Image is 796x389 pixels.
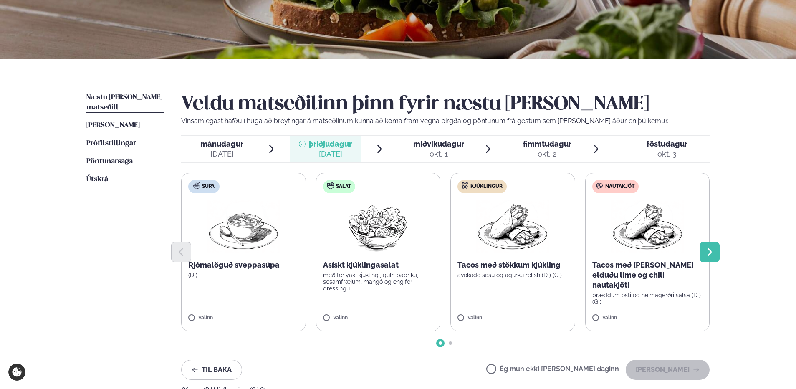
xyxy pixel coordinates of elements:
button: [PERSON_NAME] [626,360,710,380]
span: Nautakjöt [605,183,634,190]
a: Útskrá [86,174,108,184]
p: avókadó sósu og agúrku relish (D ) (G ) [457,272,568,278]
span: Pöntunarsaga [86,158,133,165]
span: mánudagur [200,139,243,148]
span: Prófílstillingar [86,140,136,147]
span: fimmtudagur [523,139,571,148]
div: okt. 1 [413,149,464,159]
img: Wraps.png [611,200,684,253]
p: Asískt kjúklingasalat [323,260,434,270]
div: okt. 3 [647,149,687,159]
p: Vinsamlegast hafðu í huga að breytingar á matseðlinum kunna að koma fram vegna birgða og pöntunum... [181,116,710,126]
span: Súpa [202,183,215,190]
p: Rjómalöguð sveppasúpa [188,260,299,270]
img: soup.svg [193,182,200,189]
button: Til baka [181,360,242,380]
a: Cookie settings [8,364,25,381]
a: [PERSON_NAME] [86,121,140,131]
h2: Veldu matseðilinn þinn fyrir næstu [PERSON_NAME] [181,93,710,116]
span: Go to slide 1 [439,341,442,345]
img: chicken.svg [462,182,468,189]
p: Tacos með stökkum kjúkling [457,260,568,270]
span: Kjúklingur [470,183,503,190]
span: Næstu [PERSON_NAME] matseðill [86,94,162,111]
div: [DATE] [309,149,352,159]
div: okt. 2 [523,149,571,159]
span: [PERSON_NAME] [86,122,140,129]
img: beef.svg [596,182,603,189]
p: Tacos með [PERSON_NAME] elduðu lime og chili nautakjöti [592,260,703,290]
img: Salad.png [341,200,415,253]
p: með teriyaki kjúklingi, gulri papriku, sesamfræjum, mangó og engifer dressingu [323,272,434,292]
span: Útskrá [86,176,108,183]
img: salad.svg [327,182,334,189]
span: þriðjudagur [309,139,352,148]
button: Previous slide [171,242,191,262]
span: miðvikudagur [413,139,464,148]
span: föstudagur [647,139,687,148]
div: [DATE] [200,149,243,159]
p: (D ) [188,272,299,278]
a: Prófílstillingar [86,139,136,149]
p: bræddum osti og heimagerðri salsa (D ) (G ) [592,292,703,305]
a: Næstu [PERSON_NAME] matseðill [86,93,164,113]
span: Go to slide 2 [449,341,452,345]
img: Wraps.png [476,200,549,253]
span: Salat [336,183,351,190]
button: Next slide [700,242,720,262]
a: Pöntunarsaga [86,157,133,167]
img: Soup.png [207,200,280,253]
